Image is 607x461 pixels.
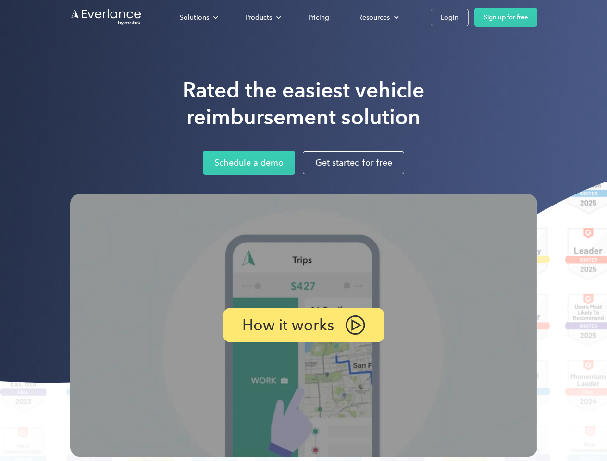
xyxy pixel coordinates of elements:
[358,12,390,24] div: Resources
[431,9,469,26] a: Login
[245,12,272,24] div: Products
[298,9,339,26] a: Pricing
[180,12,209,24] div: Solutions
[308,12,329,24] div: Pricing
[70,8,142,26] a: Go to homepage
[242,319,334,331] p: How it works
[203,151,295,175] a: Schedule a demo
[441,12,458,24] div: Login
[474,8,537,27] a: Sign up for free
[183,77,424,131] h1: Rated the easiest vehicle reimbursement solution
[303,151,404,174] a: Get started for free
